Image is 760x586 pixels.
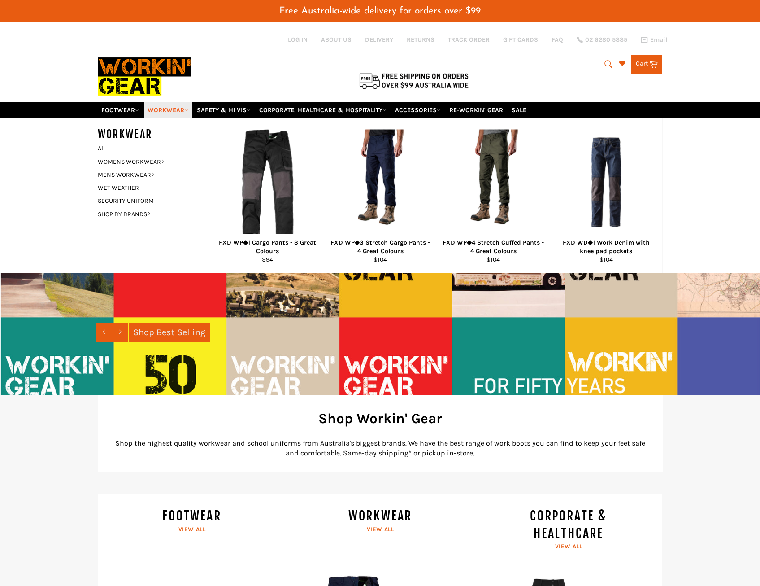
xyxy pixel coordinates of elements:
a: RE-WORKIN' GEAR [446,102,507,118]
a: SECURITY UNIFORM [93,194,202,207]
a: ABOUT US [321,35,352,44]
a: CORPORATE, HEALTHCARE & HOSPITALITY [256,102,390,118]
div: FXD WP◆3 Stretch Cargo Pants - 4 Great Colours [330,238,431,256]
a: Log in [288,36,308,44]
a: Email [641,36,667,44]
a: SALE [508,102,530,118]
a: Cart [631,55,662,74]
a: TRACK ORDER [448,35,490,44]
a: WOMENS WORKWEAR [93,155,202,168]
a: FXD WP◆3 Stretch Cargo Pants - 4 Great Colours - Workin' Gear FXD WP◆3 Stretch Cargo Pants - 4 Gr... [324,118,437,273]
a: FXD WD◆1 Work Denim with knee pad pockets - Workin' Gear FXD WD◆1 Work Denim with knee pad pocket... [550,118,663,273]
a: All [93,142,211,155]
a: Shop Best Selling [129,323,210,342]
span: Email [650,37,667,43]
h5: WORKWEAR [98,127,211,142]
div: $104 [443,255,544,264]
span: 02 6280 5885 [585,37,627,43]
span: Free Australia-wide delivery for orders over $99 [279,6,481,16]
div: $94 [217,255,318,264]
img: FXD WP◆3 Stretch Cargo Pants - 4 Great Colours - Workin' Gear [345,129,416,235]
div: FXD WP◆1 Cargo Pants - 3 Great Colours [217,238,318,256]
a: FXD WP◆1 Cargo Pants - 4 Great Colours - Workin' Gear FXD WP◆1 Cargo Pants - 3 Great Colours $94 [211,118,324,273]
div: FXD WD◆1 Work Denim with knee pad pockets [556,238,656,256]
a: FXD WP◆4 Stretch Cuffed Pants - 4 Great Colours - Workin' Gear FXD WP◆4 Stretch Cuffed Pants - 4 ... [437,118,550,273]
a: FOOTWEAR [98,102,143,118]
img: FXD WP◆4 Stretch Cuffed Pants - 4 Great Colours - Workin' Gear [458,129,529,235]
img: FXD WD◆1 Work Denim with knee pad pockets - Workin' Gear [561,137,651,227]
a: SHOP BY BRANDS [93,208,202,221]
img: Workin Gear leaders in Workwear, Safety Boots, PPE, Uniforms. Australia's No.1 in Workwear [98,51,191,102]
a: 02 6280 5885 [577,37,627,43]
a: WORKWEAR [144,102,192,118]
a: GIFT CARDS [503,35,538,44]
div: FXD WP◆4 Stretch Cuffed Pants - 4 Great Colours [443,238,544,256]
a: DELIVERY [365,35,393,44]
a: SAFETY & HI VIS [193,102,254,118]
p: Shop the highest quality workwear and school uniforms from Australia's biggest brands. We have th... [111,438,649,458]
a: MENS WORKWEAR [93,168,202,181]
a: ACCESSORIES [391,102,444,118]
a: WET WEATHER [93,181,202,194]
img: FXD WP◆1 Cargo Pants - 4 Great Colours - Workin' Gear [239,129,295,235]
div: $104 [330,255,431,264]
a: FAQ [552,35,563,44]
h2: Shop Workin' Gear [111,409,649,428]
img: Flat $9.95 shipping Australia wide [358,71,470,90]
a: RETURNS [407,35,434,44]
div: $104 [556,255,656,264]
